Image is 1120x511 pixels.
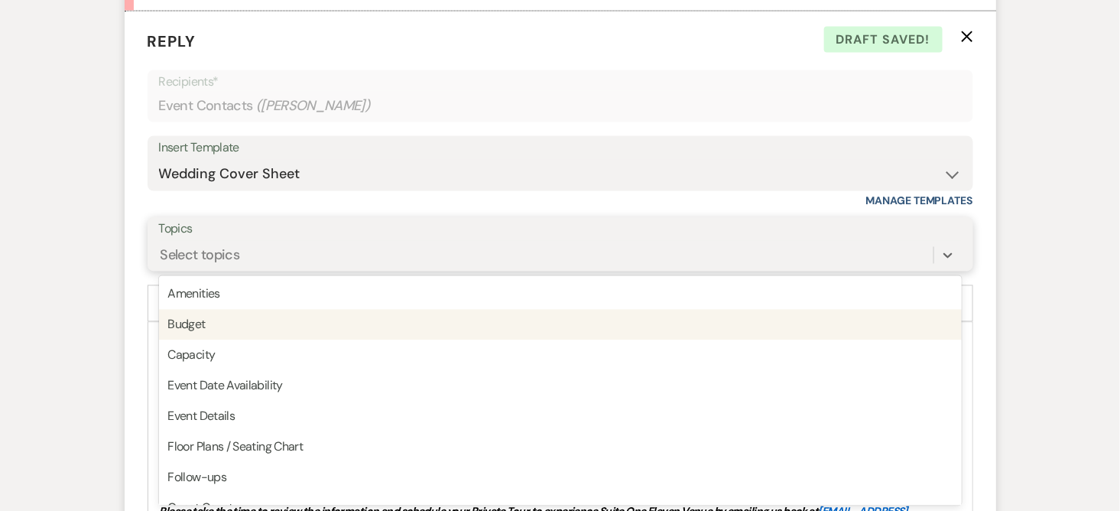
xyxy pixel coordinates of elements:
span: Reply [148,31,196,51]
div: Event Date Availability [159,371,962,402]
div: Amenities [159,279,962,310]
div: Insert Template [159,138,962,160]
div: Event Contacts [159,91,962,121]
span: ( [PERSON_NAME] ) [256,96,371,116]
p: Recipients* [159,72,962,92]
div: Budget [159,310,962,340]
span: Draft saved! [824,27,943,53]
div: Capacity [159,340,962,371]
div: Event Details [159,402,962,432]
label: Topics [159,219,962,241]
div: Select topics [161,245,240,265]
a: Manage Templates [866,194,973,208]
div: Follow-ups [159,463,962,493]
div: Floor Plans / Seating Chart [159,432,962,463]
